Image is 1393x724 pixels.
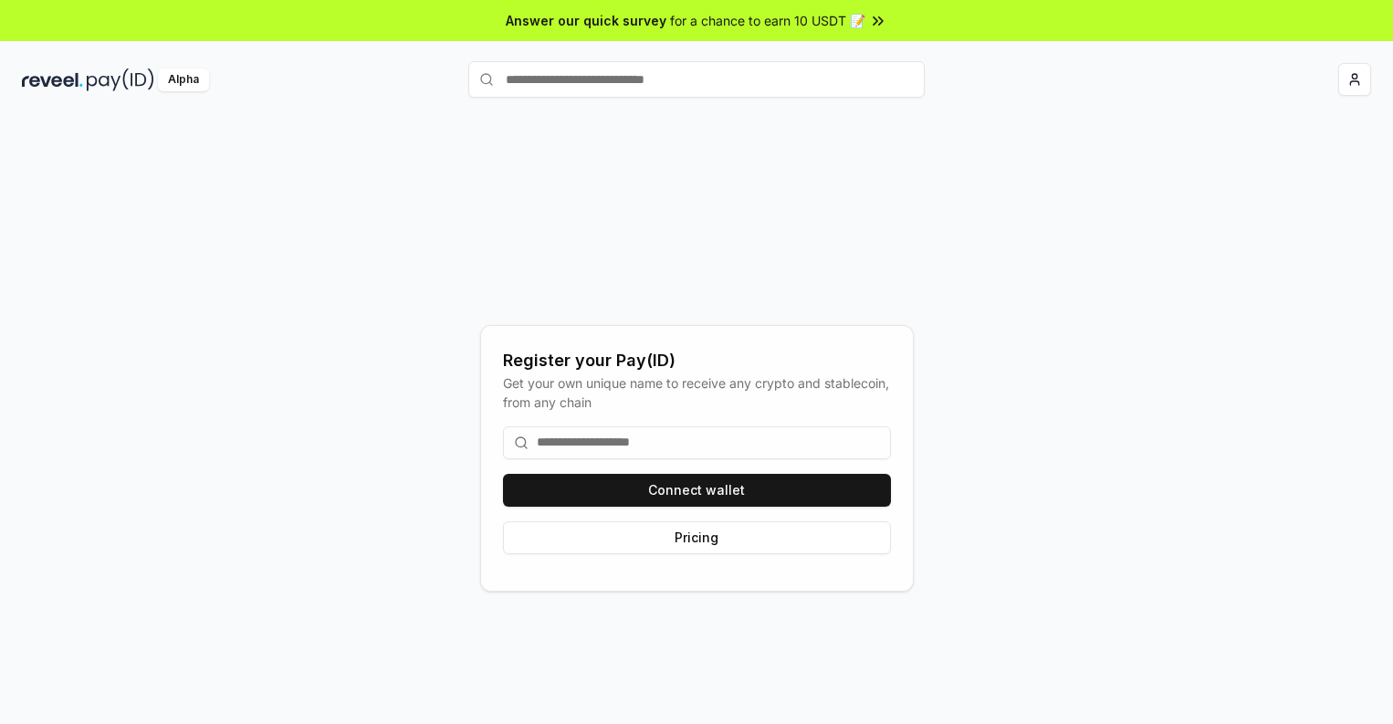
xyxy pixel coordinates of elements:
div: Register your Pay(ID) [503,348,891,373]
div: Get your own unique name to receive any crypto and stablecoin, from any chain [503,373,891,412]
div: Alpha [158,68,209,91]
img: pay_id [87,68,154,91]
button: Pricing [503,521,891,554]
span: Answer our quick survey [506,11,666,30]
span: for a chance to earn 10 USDT 📝 [670,11,865,30]
button: Connect wallet [503,474,891,507]
img: reveel_dark [22,68,83,91]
